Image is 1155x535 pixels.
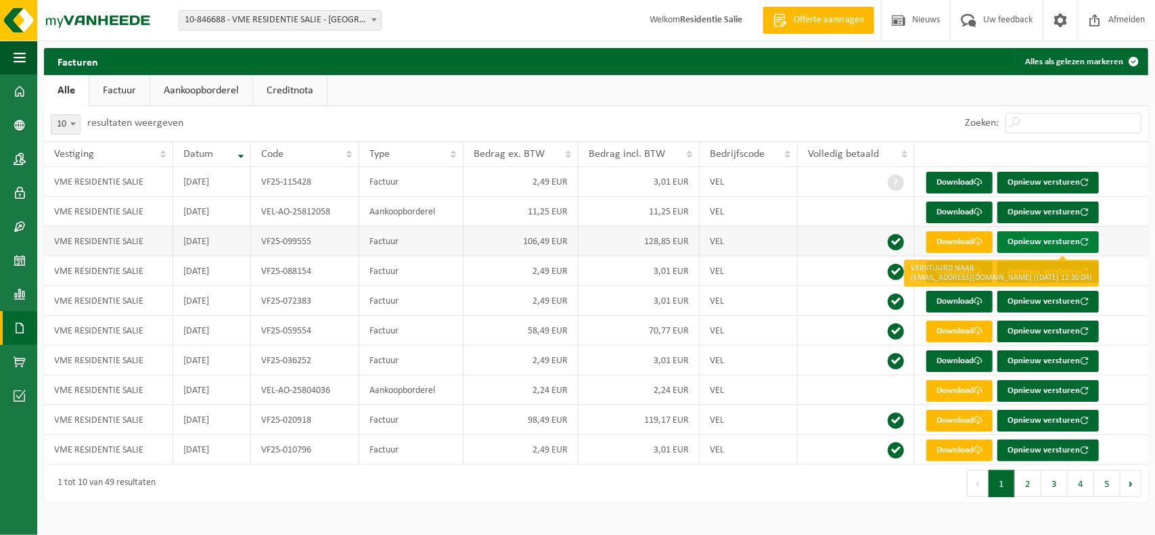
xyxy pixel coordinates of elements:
[926,261,993,283] a: Download
[173,256,251,286] td: [DATE]
[1015,470,1041,497] button: 2
[926,321,993,342] a: Download
[44,167,173,197] td: VME RESIDENTIE SALIE
[51,114,81,135] span: 10
[359,316,463,346] td: Factuur
[926,440,993,461] a: Download
[89,75,150,106] a: Factuur
[989,470,1015,497] button: 1
[44,75,89,106] a: Alle
[926,172,993,193] a: Download
[51,115,80,134] span: 10
[997,380,1099,402] button: Opnieuw versturen
[463,316,579,346] td: 58,49 EUR
[173,316,251,346] td: [DATE]
[463,286,579,316] td: 2,49 EUR
[183,149,213,160] span: Datum
[710,149,765,160] span: Bedrijfscode
[463,256,579,286] td: 2,49 EUR
[997,321,1099,342] button: Opnieuw versturen
[700,256,798,286] td: VEL
[463,405,579,435] td: 98,49 EUR
[359,405,463,435] td: Factuur
[1014,48,1147,75] button: Alles als gelezen markeren
[579,227,700,256] td: 128,85 EUR
[44,405,173,435] td: VME RESIDENTIE SALIE
[790,14,867,27] span: Offerte aanvragen
[997,350,1099,372] button: Opnieuw versturen
[808,149,879,160] span: Volledig betaald
[173,286,251,316] td: [DATE]
[253,75,327,106] a: Creditnota
[700,346,798,375] td: VEL
[926,350,993,372] a: Download
[359,286,463,316] td: Factuur
[700,375,798,405] td: VEL
[463,197,579,227] td: 11,25 EUR
[261,149,284,160] span: Code
[926,291,993,312] a: Download
[997,440,1099,461] button: Opnieuw versturen
[150,75,252,106] a: Aankoopborderel
[579,286,700,316] td: 3,01 EUR
[359,197,463,227] td: Aankoopborderel
[997,261,1099,283] button: Opnieuw versturen
[700,197,798,227] td: VEL
[926,231,993,253] a: Download
[251,375,359,405] td: VEL-AO-25804036
[474,149,545,160] span: Bedrag ex. BTW
[700,286,798,316] td: VEL
[359,375,463,405] td: Aankoopborderel
[173,167,251,197] td: [DATE]
[359,346,463,375] td: Factuur
[173,375,251,405] td: [DATE]
[680,15,742,25] strong: Residentie Salie
[173,197,251,227] td: [DATE]
[997,291,1099,312] button: Opnieuw versturen
[44,48,112,74] h2: Facturen
[579,316,700,346] td: 70,77 EUR
[579,256,700,286] td: 3,01 EUR
[87,118,183,129] label: resultaten weergeven
[965,118,999,129] label: Zoeken:
[44,256,173,286] td: VME RESIDENTIE SALIE
[173,405,251,435] td: [DATE]
[251,435,359,465] td: VF25-010796
[579,197,700,227] td: 11,25 EUR
[1068,470,1094,497] button: 4
[251,316,359,346] td: VF25-059554
[997,410,1099,432] button: Opnieuw versturen
[926,410,993,432] a: Download
[1094,470,1120,497] button: 5
[579,346,700,375] td: 3,01 EUR
[579,167,700,197] td: 3,01 EUR
[251,197,359,227] td: VEL-AO-25812058
[997,231,1099,253] button: Opnieuw versturen
[579,375,700,405] td: 2,24 EUR
[173,346,251,375] td: [DATE]
[44,346,173,375] td: VME RESIDENTIE SALIE
[997,202,1099,223] button: Opnieuw versturen
[463,375,579,405] td: 2,24 EUR
[700,405,798,435] td: VEL
[926,380,993,402] a: Download
[359,256,463,286] td: Factuur
[251,227,359,256] td: VF25-099555
[967,470,989,497] button: Previous
[1120,470,1141,497] button: Next
[179,10,382,30] span: 10-846688 - VME RESIDENTIE SALIE - KUURNE
[251,346,359,375] td: VF25-036252
[463,435,579,465] td: 2,49 EUR
[173,227,251,256] td: [DATE]
[463,346,579,375] td: 2,49 EUR
[700,435,798,465] td: VEL
[1041,470,1068,497] button: 3
[44,286,173,316] td: VME RESIDENTIE SALIE
[369,149,390,160] span: Type
[700,227,798,256] td: VEL
[589,149,665,160] span: Bedrag incl. BTW
[251,286,359,316] td: VF25-072383
[54,149,94,160] span: Vestiging
[359,227,463,256] td: Factuur
[44,375,173,405] td: VME RESIDENTIE SALIE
